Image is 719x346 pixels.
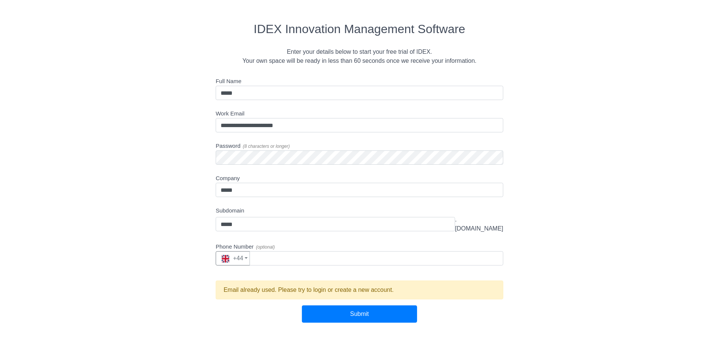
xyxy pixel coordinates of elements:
[222,255,243,261] span: +44
[216,281,503,299] div: Email already used. Please try to login or create a new account.
[455,215,503,233] span: .[DOMAIN_NAME]
[216,109,244,118] label: Work Email
[216,251,250,266] button: +44
[216,243,275,251] label: Phone Number
[243,144,290,149] span: ( 8 characters or longer )
[216,174,240,183] label: Company
[222,255,229,263] img: gb.5db9fea0.svg
[36,56,683,65] div: Your own space will be ready in less than 60 seconds once we receive your information.
[256,244,275,250] span: ( optional )
[216,206,244,215] label: Subdomain
[36,47,683,56] div: Enter your details below to start your free trial of IDEX.
[302,305,417,323] button: Submit
[216,77,241,86] label: Full Name
[216,142,290,150] label: Password
[36,22,683,36] h2: IDEX Innovation Management Software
